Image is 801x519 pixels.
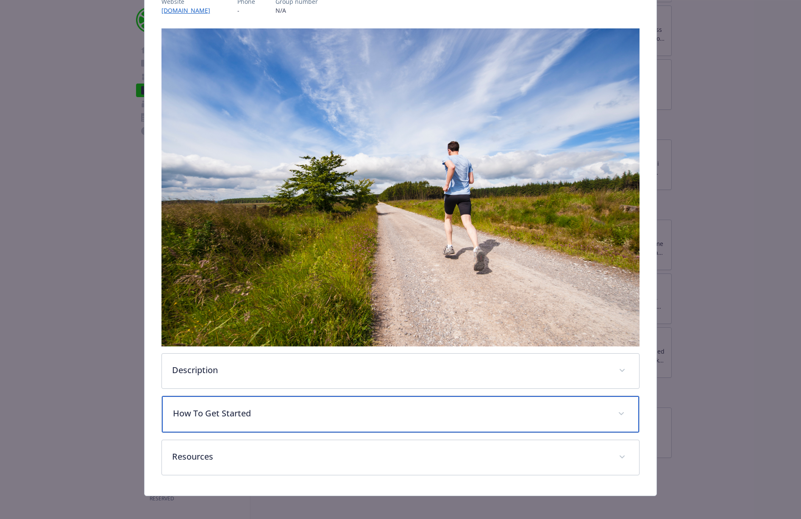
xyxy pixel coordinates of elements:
[172,450,609,463] p: Resources
[275,6,318,15] p: N/A
[162,354,639,388] div: Description
[161,6,217,14] a: [DOMAIN_NAME]
[237,6,255,15] p: -
[162,396,639,432] div: How To Get Started
[162,440,639,475] div: Resources
[172,364,609,377] p: Description
[161,28,640,346] img: banner
[173,407,608,420] p: How To Get Started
